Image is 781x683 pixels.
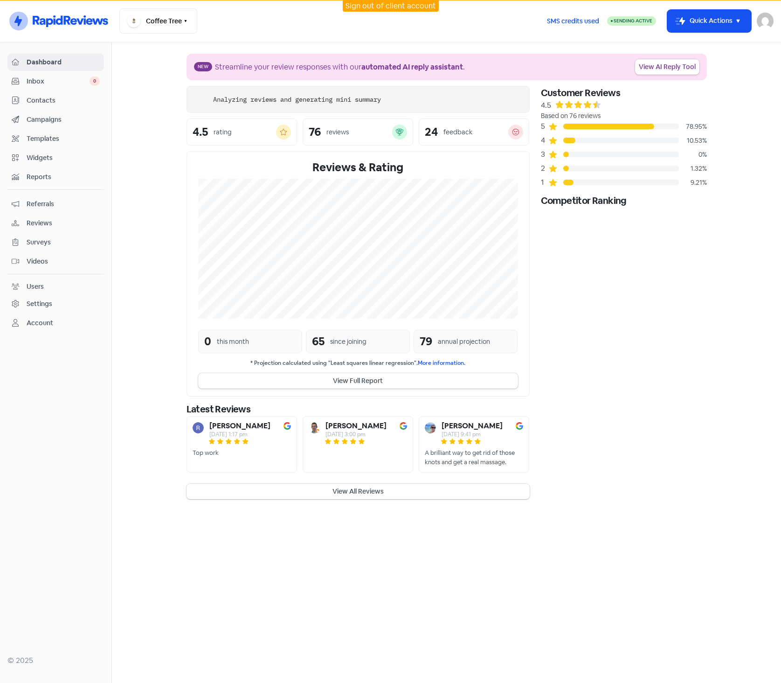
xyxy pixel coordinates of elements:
img: User [757,13,774,29]
a: 4.5rating [187,118,297,146]
div: [DATE] 3:00 pm [325,432,387,437]
span: Widgets [27,153,100,163]
button: View Full Report [198,373,518,389]
span: Inbox [27,77,90,86]
a: Sending Active [607,15,656,27]
span: SMS credits used [547,16,599,26]
div: 9.21% [679,178,707,188]
a: Campaigns [7,111,104,128]
a: 24feedback [419,118,529,146]
div: 2 [541,163,548,174]
div: 10.53% [679,136,707,146]
img: Image [516,422,523,430]
a: Surveys [7,234,104,251]
div: 1.32% [679,164,707,174]
small: * Projection calculated using "Least squares linear regression". [198,359,518,368]
div: feedback [443,127,472,137]
a: Templates [7,130,104,147]
div: this month [217,337,249,347]
div: Users [27,282,44,292]
a: Settings [7,295,104,313]
div: A brilliant way to get rid of those knots and get a real massage. [425,448,523,467]
div: 76 [309,126,321,138]
img: Image [283,422,291,430]
div: 3 [541,149,548,160]
div: 65 [312,333,325,350]
span: Sending Active [614,18,652,24]
span: Reviews [27,218,100,228]
div: reviews [326,127,349,137]
button: Coffee Tree [119,8,197,34]
div: 0% [679,150,707,160]
div: rating [214,127,232,137]
span: 0 [90,77,100,86]
div: 5 [541,121,548,132]
span: Reports [27,172,100,182]
div: Reviews & Rating [198,159,518,176]
b: [PERSON_NAME] [442,422,503,430]
img: Avatar [309,422,320,433]
a: Users [7,278,104,295]
a: Reviews [7,215,104,232]
div: Top work [193,448,219,458]
div: [DATE] 9:41 pm [442,432,503,437]
b: [PERSON_NAME] [209,422,270,430]
div: 4.5 [541,100,551,111]
span: Videos [27,257,100,266]
b: automated AI reply assistant [361,62,463,72]
div: since joining [330,337,366,347]
span: New [194,62,212,71]
a: Contacts [7,92,104,109]
div: 4.5 [193,126,208,138]
div: 24 [425,126,438,138]
div: annual projection [438,337,490,347]
span: Surveys [27,237,100,247]
a: More information. [418,359,465,367]
div: [DATE] 1:17 pm [209,432,270,437]
div: Competitor Ranking [541,194,707,208]
a: View AI Reply Tool [635,59,699,75]
div: Streamline your review responses with our . [215,62,465,73]
div: © 2025 [7,655,104,666]
div: Settings [27,299,52,309]
div: Analyzing reviews and generating mini summary [213,95,381,105]
img: Image [400,422,407,430]
div: Based on 76 reviews [541,111,707,121]
a: Inbox 0 [7,73,104,90]
a: Reports [7,168,104,186]
a: SMS credits used [539,15,607,25]
a: Dashboard [7,54,104,71]
div: Latest Reviews [187,402,530,416]
a: Sign out of client account [346,1,436,11]
b: [PERSON_NAME] [325,422,387,430]
div: Customer Reviews [541,86,707,100]
button: View All Reviews [187,484,530,499]
div: 79 [420,333,432,350]
a: Referrals [7,195,104,213]
a: Account [7,314,104,332]
div: 78.95% [679,122,707,132]
a: Widgets [7,149,104,167]
a: 76reviews [303,118,413,146]
div: 4 [541,135,548,146]
span: Campaigns [27,115,100,125]
div: Account [27,318,53,328]
img: Avatar [193,422,204,433]
span: Contacts [27,96,100,105]
a: Videos [7,253,104,270]
div: 1 [541,177,548,188]
span: Templates [27,134,100,144]
div: 0 [204,333,211,350]
span: Referrals [27,199,100,209]
button: Quick Actions [667,10,751,32]
img: Avatar [425,422,436,433]
span: Dashboard [27,57,100,67]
